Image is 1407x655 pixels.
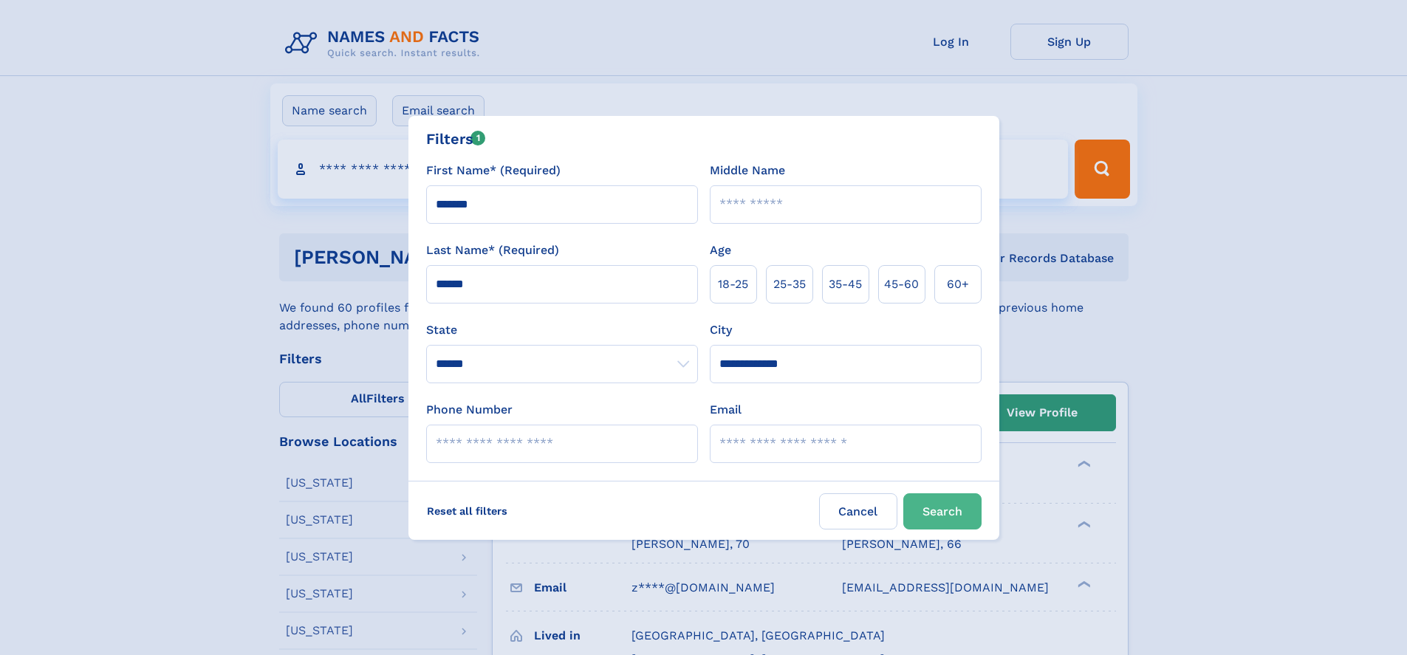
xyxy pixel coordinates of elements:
[819,493,897,529] label: Cancel
[426,321,698,339] label: State
[426,241,559,259] label: Last Name* (Required)
[710,401,742,419] label: Email
[884,275,919,293] span: 45‑60
[710,162,785,179] label: Middle Name
[426,401,513,419] label: Phone Number
[773,275,806,293] span: 25‑35
[903,493,982,529] button: Search
[417,493,517,529] label: Reset all filters
[829,275,862,293] span: 35‑45
[426,128,486,150] div: Filters
[710,241,731,259] label: Age
[718,275,748,293] span: 18‑25
[710,321,732,339] label: City
[426,162,561,179] label: First Name* (Required)
[947,275,969,293] span: 60+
